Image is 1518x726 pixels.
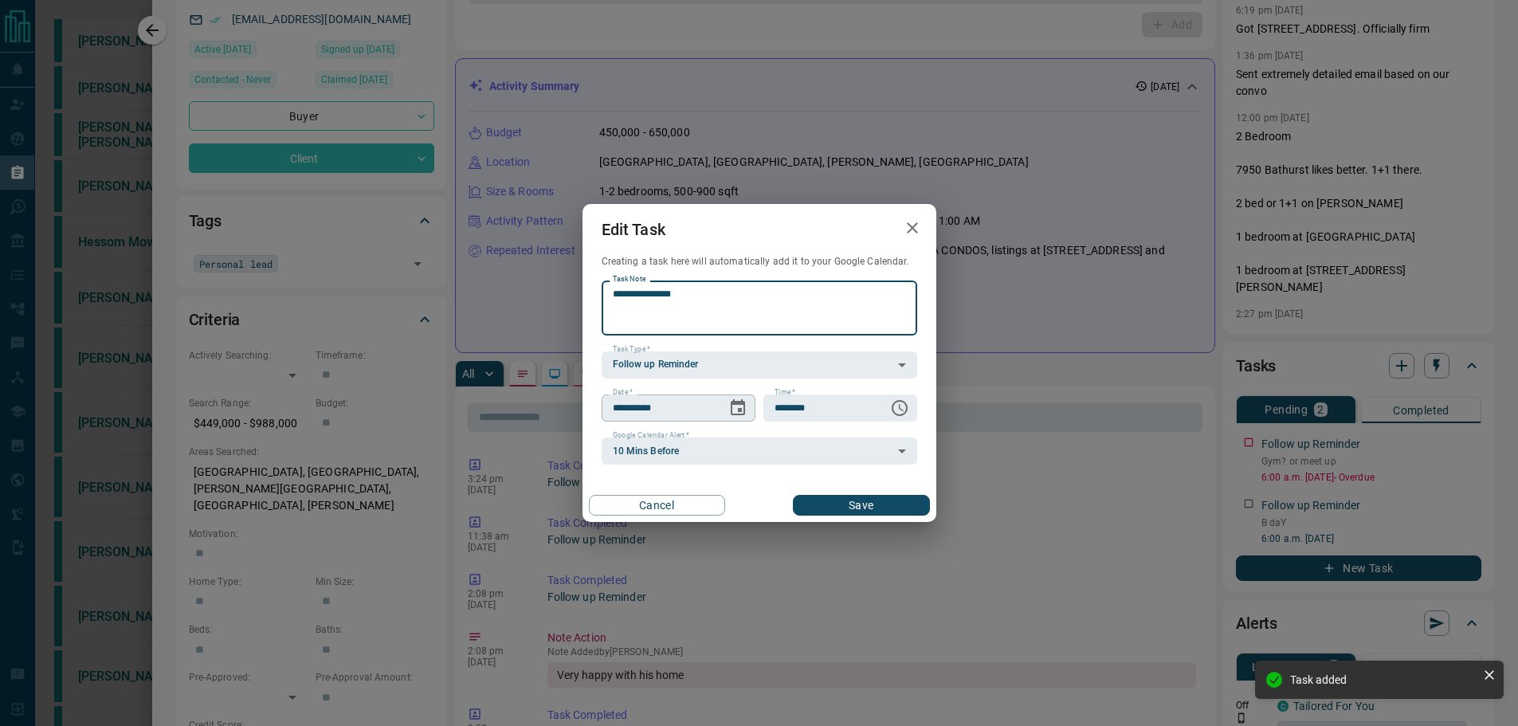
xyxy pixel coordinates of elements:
label: Task Type [613,344,650,355]
p: Creating a task here will automatically add it to your Google Calendar. [602,255,917,269]
button: Cancel [589,495,725,516]
label: Google Calendar Alert [613,430,689,441]
div: 10 Mins Before [602,438,917,465]
label: Task Note [613,274,645,285]
label: Time [775,387,795,398]
label: Date [613,387,633,398]
button: Choose time, selected time is 6:00 AM [884,392,916,424]
h2: Edit Task [582,204,684,255]
button: Save [793,495,929,516]
div: Task added [1290,673,1477,686]
div: Follow up Reminder [602,351,917,379]
button: Choose date, selected date is Oct 15, 2025 [722,392,754,424]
